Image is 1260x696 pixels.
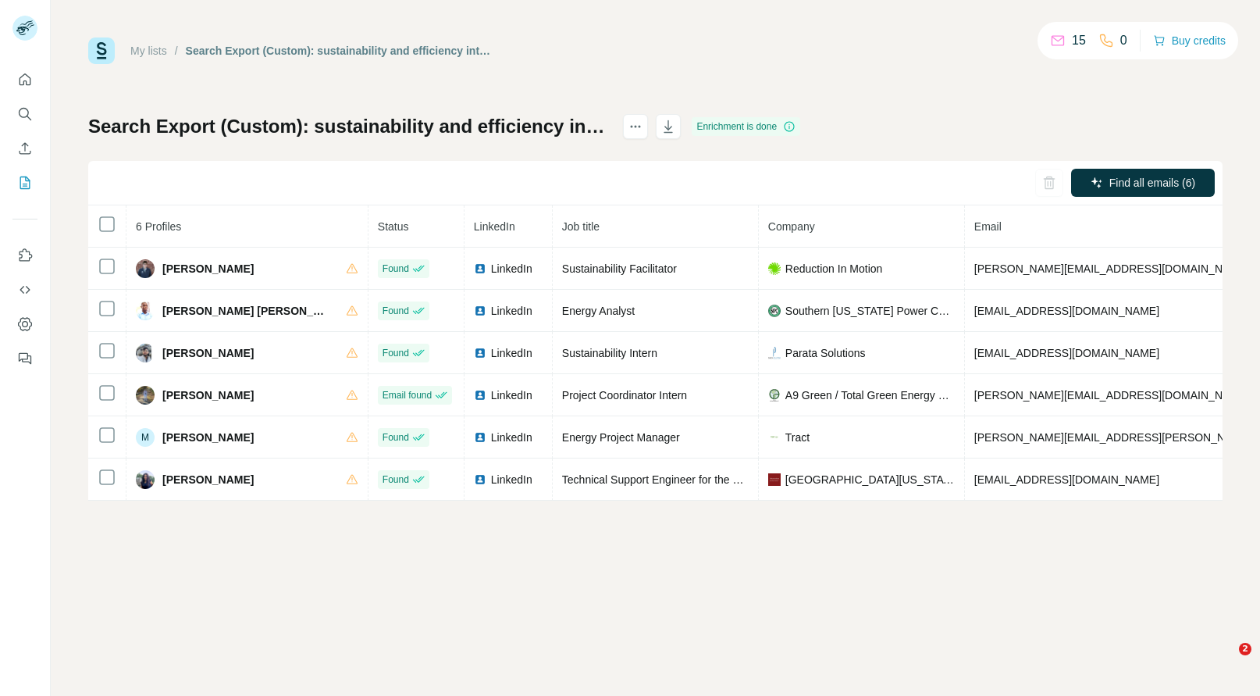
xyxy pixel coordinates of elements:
[162,472,254,487] span: [PERSON_NAME]
[378,220,409,233] span: Status
[692,117,800,136] div: Enrichment is done
[785,261,883,277] span: Reduction In Motion
[768,220,815,233] span: Company
[785,472,955,487] span: [GEOGRAPHIC_DATA][US_STATE]
[383,262,409,276] span: Found
[474,389,486,402] img: LinkedIn logo
[12,276,37,304] button: Use Surfe API
[136,344,155,362] img: Avatar
[383,388,432,402] span: Email found
[136,428,155,447] div: M
[88,37,115,64] img: Surfe Logo
[474,431,486,444] img: LinkedIn logo
[768,347,781,359] img: company-logo
[474,262,486,275] img: LinkedIn logo
[12,100,37,128] button: Search
[474,347,486,359] img: LinkedIn logo
[12,241,37,269] button: Use Surfe on LinkedIn
[491,303,532,319] span: LinkedIn
[491,345,532,361] span: LinkedIn
[130,45,167,57] a: My lists
[562,473,904,486] span: Technical Support Engineer for the Clean Energy in the Cultural Sector
[974,305,1159,317] span: [EMAIL_ADDRESS][DOMAIN_NAME]
[383,304,409,318] span: Found
[768,434,781,440] img: company-logo
[162,261,254,277] span: [PERSON_NAME]
[562,305,635,317] span: Energy Analyst
[562,431,680,444] span: Energy Project Manager
[136,470,155,489] img: Avatar
[474,305,486,317] img: LinkedIn logo
[383,473,409,487] span: Found
[186,43,496,59] div: Search Export (Custom): sustainability and efficiency intern - [DATE] 12:46
[12,344,37,373] button: Feedback
[491,472,532,487] span: LinkedIn
[162,303,330,319] span: [PERSON_NAME] [PERSON_NAME]
[562,347,657,359] span: Sustainability Intern
[1207,643,1244,680] iframe: Intercom live chat
[491,387,532,403] span: LinkedIn
[491,261,532,277] span: LinkedIn
[12,310,37,338] button: Dashboard
[383,430,409,444] span: Found
[974,473,1159,486] span: [EMAIL_ADDRESS][DOMAIN_NAME]
[974,220,1002,233] span: Email
[1071,169,1215,197] button: Find all emails (6)
[162,345,254,361] span: [PERSON_NAME]
[136,259,155,278] img: Avatar
[562,262,677,275] span: Sustainability Facilitator
[974,389,1249,402] span: [PERSON_NAME][EMAIL_ADDRESS][DOMAIN_NAME]
[768,262,781,275] img: company-logo
[785,430,810,445] span: Tract
[1109,175,1195,191] span: Find all emails (6)
[1120,31,1127,50] p: 0
[562,220,600,233] span: Job title
[162,430,254,445] span: [PERSON_NAME]
[491,430,532,445] span: LinkedIn
[768,473,781,486] img: company-logo
[12,169,37,197] button: My lists
[785,387,955,403] span: A9 Green / Total Green Energy Solution
[974,262,1249,275] span: [PERSON_NAME][EMAIL_ADDRESS][DOMAIN_NAME]
[136,220,181,233] span: 6 Profiles
[1072,31,1086,50] p: 15
[623,114,648,139] button: actions
[12,134,37,162] button: Enrich CSV
[12,66,37,94] button: Quick start
[785,303,955,319] span: Southern [US_STATE] Power Cooperative
[474,473,486,486] img: LinkedIn logo
[136,386,155,405] img: Avatar
[162,387,254,403] span: [PERSON_NAME]
[175,43,178,59] li: /
[768,305,781,317] img: company-logo
[562,389,687,402] span: Project Coordinator Intern
[1153,30,1226,52] button: Buy credits
[785,345,866,361] span: Parata Solutions
[1239,643,1251,655] span: 2
[88,114,609,139] h1: Search Export (Custom): sustainability and efficiency intern - [DATE] 12:46
[383,346,409,360] span: Found
[136,302,155,320] img: Avatar
[768,389,781,402] img: company-logo
[474,220,515,233] span: LinkedIn
[974,347,1159,359] span: [EMAIL_ADDRESS][DOMAIN_NAME]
